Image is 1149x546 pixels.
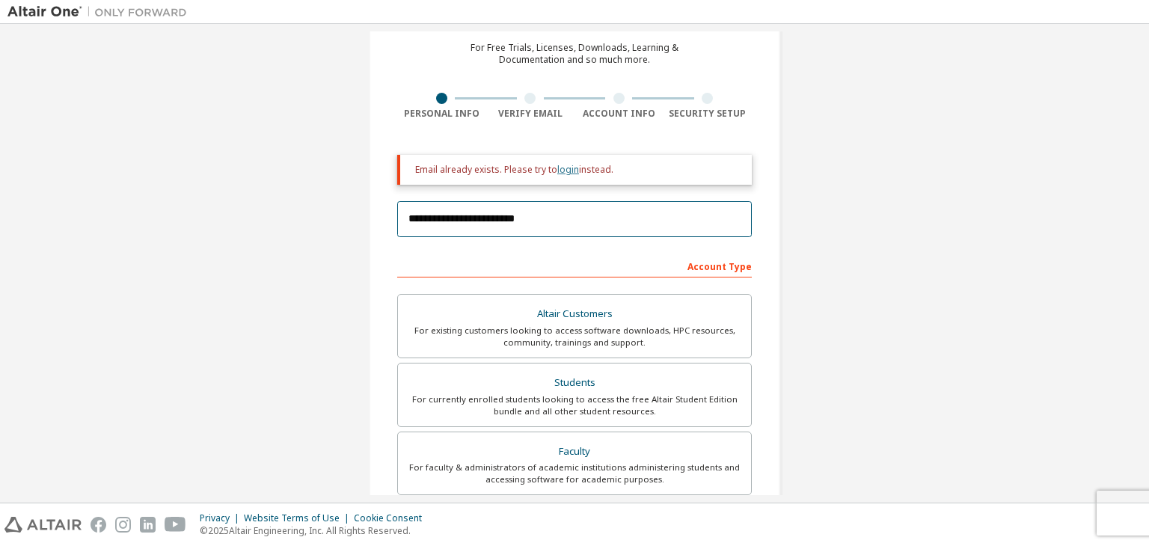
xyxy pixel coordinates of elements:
div: Security Setup [664,108,753,120]
div: Students [407,372,742,393]
div: Privacy [200,512,244,524]
img: instagram.svg [115,517,131,533]
a: login [557,163,579,176]
div: Email already exists. Please try to instead. [415,164,740,176]
img: Altair One [7,4,194,19]
div: Altair Customers [407,304,742,325]
img: youtube.svg [165,517,186,533]
div: Account Type [397,254,752,277]
p: © 2025 Altair Engineering, Inc. All Rights Reserved. [200,524,431,537]
div: For Free Trials, Licenses, Downloads, Learning & Documentation and so much more. [471,42,678,66]
div: Verify Email [486,108,575,120]
div: Personal Info [397,108,486,120]
div: For faculty & administrators of academic institutions administering students and accessing softwa... [407,461,742,485]
div: Cookie Consent [354,512,431,524]
div: Website Terms of Use [244,512,354,524]
div: Account Info [574,108,664,120]
div: For existing customers looking to access software downloads, HPC resources, community, trainings ... [407,325,742,349]
img: linkedin.svg [140,517,156,533]
div: For currently enrolled students looking to access the free Altair Student Edition bundle and all ... [407,393,742,417]
img: altair_logo.svg [4,517,82,533]
img: facebook.svg [91,517,106,533]
div: Faculty [407,441,742,462]
div: Create an Altair One Account [454,15,696,33]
